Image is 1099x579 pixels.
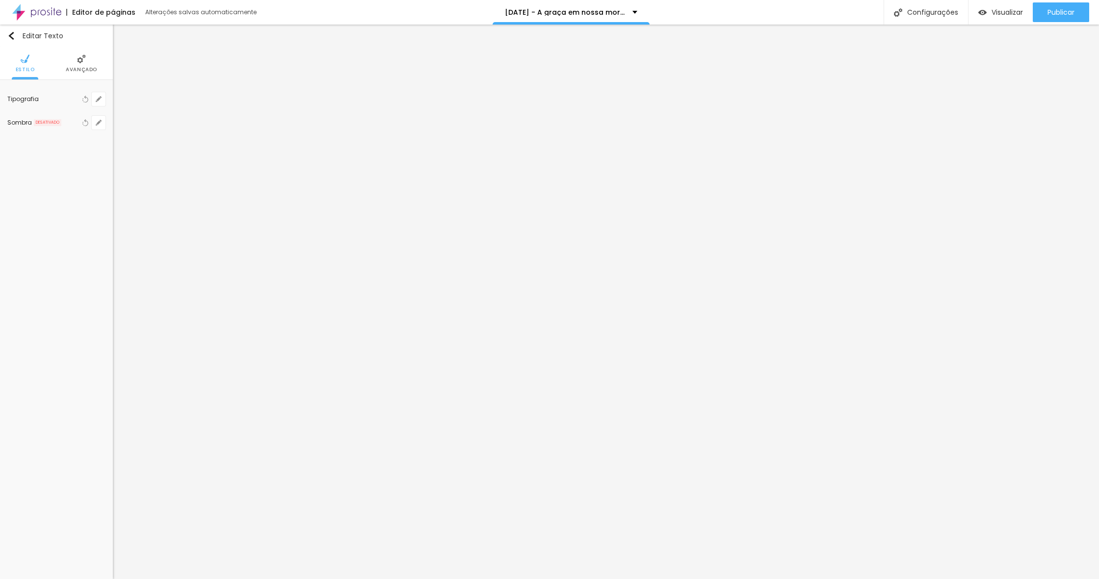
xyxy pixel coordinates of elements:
[7,96,80,102] div: Tipografia
[992,8,1023,16] span: Visualizar
[34,119,61,126] span: DESATIVADO
[978,8,987,17] img: view-1.svg
[113,25,1099,579] iframe: Editor
[21,54,29,63] img: Icone
[145,9,258,15] div: Alterações salvas automaticamente
[7,120,32,126] div: Sombra
[77,54,86,63] img: Icone
[505,9,625,16] p: [DATE] - A graça em nossa morada
[66,67,97,72] span: Avançado
[968,2,1033,22] button: Visualizar
[7,32,15,40] img: Icone
[16,67,35,72] span: Estilo
[894,8,902,17] img: Icone
[1033,2,1089,22] button: Publicar
[66,9,135,16] div: Editor de páginas
[1047,8,1074,16] span: Publicar
[7,32,63,40] div: Editar Texto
